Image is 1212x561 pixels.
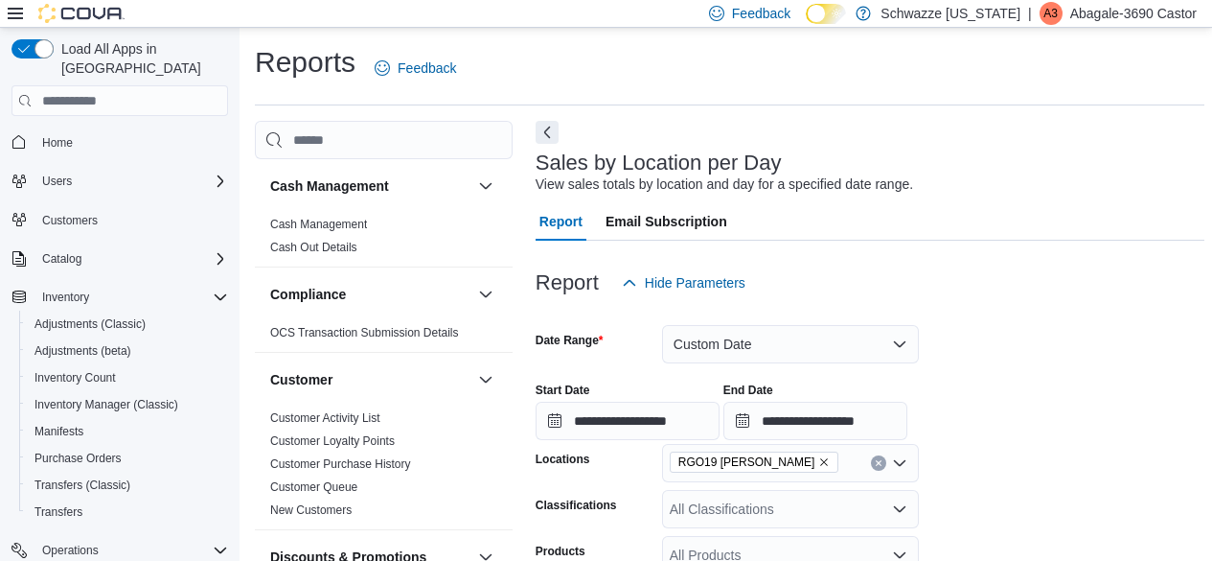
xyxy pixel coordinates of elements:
label: Products [536,544,585,559]
button: Adjustments (beta) [19,338,236,364]
span: Manifests [34,424,83,439]
span: Feedback [398,58,456,78]
button: Inventory Manager (Classic) [19,391,236,418]
span: Transfers [27,501,228,524]
span: Transfers (Classic) [27,474,228,497]
a: Customer Activity List [270,411,380,425]
h1: Reports [255,43,355,82]
h3: Report [536,271,599,294]
span: Hide Parameters [645,273,745,292]
button: Catalog [4,245,236,272]
span: Adjustments (beta) [27,339,228,362]
span: Cash Out Details [270,240,357,255]
h3: Cash Management [270,176,389,196]
span: Feedback [732,4,790,23]
a: Customer Loyalty Points [270,434,395,448]
span: Customer Loyalty Points [270,433,395,449]
span: Inventory [42,290,89,305]
div: Compliance [255,321,513,352]
button: Transfers [19,499,236,526]
span: Customer Queue [270,479,357,495]
span: New Customers [270,503,352,518]
span: Dark Mode [806,24,807,25]
button: Catalog [34,247,89,270]
span: Adjustments (beta) [34,343,131,359]
span: Load All Apps in [GEOGRAPHIC_DATA] [54,39,228,78]
p: Abagale-3690 Castor [1070,2,1197,25]
span: Catalog [42,251,81,267]
button: Manifests [19,418,236,445]
h3: Compliance [270,285,346,304]
button: Compliance [474,283,497,306]
button: Hide Parameters [614,264,753,302]
span: Email Subscription [606,202,727,241]
div: Cash Management [255,213,513,267]
span: OCS Transaction Submission Details [270,325,459,340]
button: Open list of options [892,502,907,517]
button: Home [4,128,236,155]
button: Next [536,121,559,144]
a: Cash Management [270,218,367,231]
span: Manifests [27,420,228,443]
span: Home [34,129,228,153]
h3: Customer [270,370,332,389]
span: Purchase Orders [27,447,228,470]
a: Home [34,131,80,154]
input: Press the down key to open a popover containing a calendar. [723,402,907,440]
span: Customers [34,208,228,232]
span: Catalog [34,247,228,270]
button: Inventory Count [19,364,236,391]
span: Customers [42,213,98,228]
button: Inventory [34,286,97,309]
span: Inventory Manager (Classic) [34,397,178,412]
a: Customer Queue [270,480,357,494]
button: Adjustments (Classic) [19,311,236,338]
span: Transfers [34,504,82,520]
span: Customer Activity List [270,410,380,426]
p: | [1028,2,1032,25]
span: Inventory Manager (Classic) [27,393,228,416]
a: OCS Transaction Submission Details [270,326,459,339]
span: Purchase Orders [34,451,122,466]
button: Remove RGO19 Hobbs from selection in this group [818,456,830,468]
h3: Sales by Location per Day [536,152,782,175]
p: Schwazze [US_STATE] [880,2,1020,25]
button: Users [34,170,80,193]
span: Operations [42,543,99,558]
div: Customer [255,407,513,529]
button: Purchase Orders [19,445,236,472]
button: Customers [4,206,236,234]
img: Cova [38,4,125,23]
label: Classifications [536,498,617,513]
div: View sales totals by location and day for a specified date range. [536,175,913,195]
a: Adjustments (Classic) [27,313,153,336]
span: Inventory Count [27,366,228,389]
span: A3 [1043,2,1058,25]
button: Compliance [270,285,470,304]
button: Clear input [871,456,886,471]
span: Cash Management [270,217,367,232]
button: Transfers (Classic) [19,472,236,499]
a: Cash Out Details [270,241,357,254]
button: Cash Management [270,176,470,196]
input: Press the down key to open a popover containing a calendar. [536,402,720,440]
a: Feedback [367,49,464,87]
button: Cash Management [474,175,497,198]
a: Transfers [27,501,90,524]
span: Inventory [34,286,228,309]
a: Inventory Count [27,366,124,389]
span: Report [539,202,583,241]
span: Users [42,174,72,189]
button: Custom Date [662,325,919,363]
a: Inventory Manager (Classic) [27,393,186,416]
a: Customer Purchase History [270,457,411,471]
span: Customer Purchase History [270,456,411,472]
button: Inventory [4,284,236,311]
button: Users [4,168,236,195]
a: Manifests [27,420,91,443]
span: Adjustments (Classic) [27,313,228,336]
label: Start Date [536,383,590,398]
span: Users [34,170,228,193]
span: RGO19 [PERSON_NAME] [678,453,815,472]
label: Locations [536,452,590,467]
